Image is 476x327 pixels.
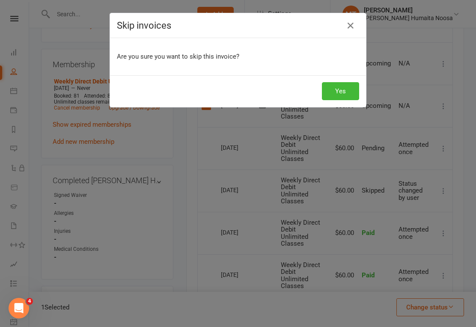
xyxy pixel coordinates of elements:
[26,298,33,305] span: 4
[344,19,357,33] button: Close
[117,20,359,31] h4: Skip invoices
[322,82,359,100] button: Yes
[9,298,29,318] iframe: Intercom live chat
[117,53,239,60] span: Are you sure you want to skip this invoice?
